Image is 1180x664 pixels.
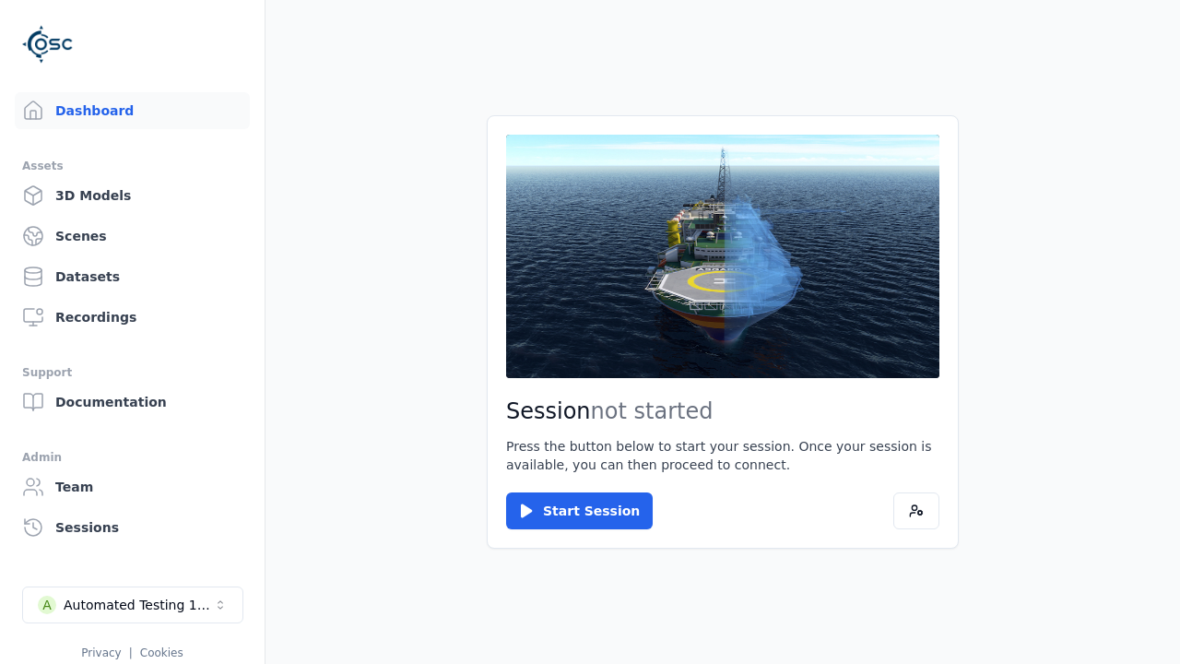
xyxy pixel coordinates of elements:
div: A [38,596,56,614]
a: Privacy [81,646,121,659]
a: Team [15,468,250,505]
div: Admin [22,446,242,468]
h2: Session [506,397,939,426]
a: Dashboard [15,92,250,129]
a: Datasets [15,258,250,295]
p: Press the button below to start your session. Once your session is available, you can then procee... [506,437,939,474]
button: Select a workspace [22,587,243,623]
div: Automated Testing 1 - Playwright [64,596,213,614]
a: Documentation [15,384,250,421]
a: 3D Models [15,177,250,214]
a: Scenes [15,218,250,255]
span: | [129,646,133,659]
div: Support [22,362,242,384]
button: Start Session [506,492,653,529]
img: Logo [22,18,74,70]
a: Cookies [140,646,183,659]
div: Assets [22,155,242,177]
span: not started [591,398,714,424]
a: Sessions [15,509,250,546]
a: Recordings [15,299,250,336]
